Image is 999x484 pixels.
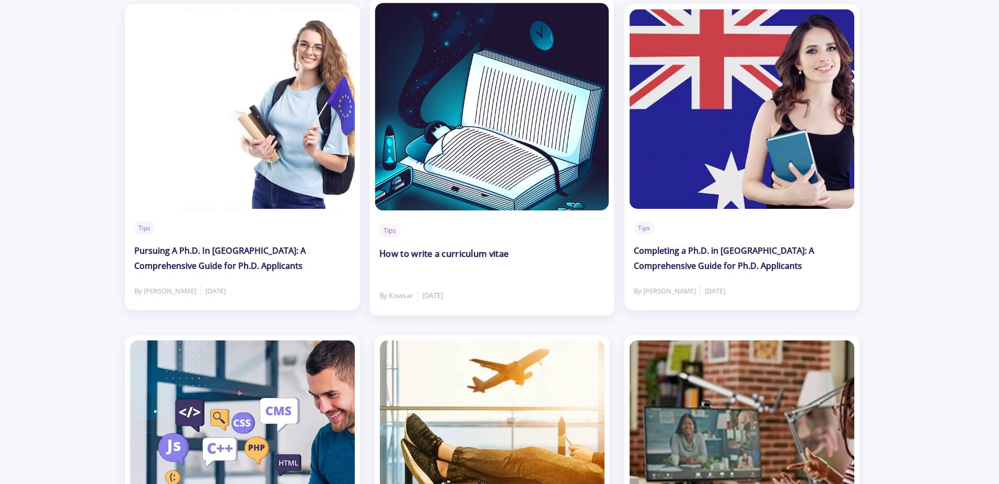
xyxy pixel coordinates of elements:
[379,223,401,238] a: Tips
[634,286,701,296] small: By [PERSON_NAME]
[134,221,155,235] a: Tips
[418,290,444,301] small: [DATE]
[634,221,654,235] a: Tips
[379,246,509,262] h2: How to write a curriculum vitae
[634,243,851,274] h2: Completing a Ph.D. in [GEOGRAPHIC_DATA]: A Comprehensive Guide for Ph.D. Applicants
[134,243,351,274] h2: Pursuing A Ph.D. In [GEOGRAPHIC_DATA]: A Comprehensive Guide for Ph.D. Applicants
[201,286,226,296] small: [DATE]
[379,290,418,301] small: By Kowsar
[134,286,201,296] small: By [PERSON_NAME]
[701,286,725,296] small: [DATE]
